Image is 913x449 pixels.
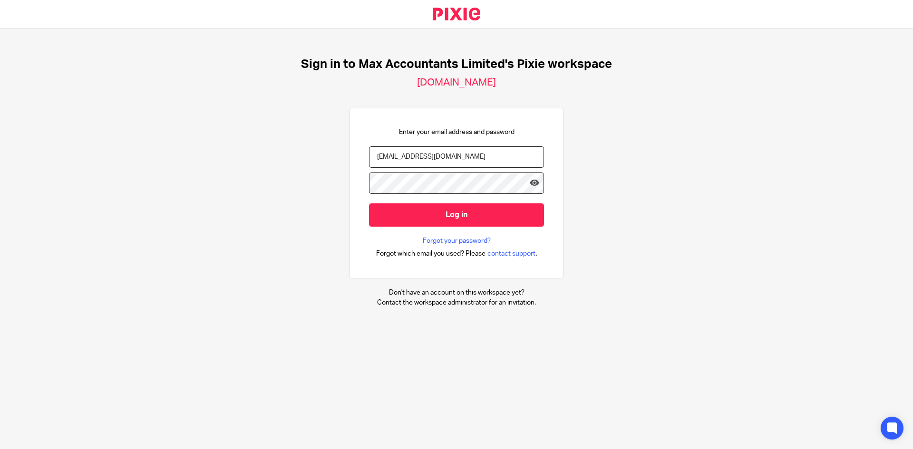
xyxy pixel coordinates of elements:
[369,203,544,227] input: Log in
[487,249,535,258] span: contact support
[417,76,496,89] h2: [DOMAIN_NAME]
[301,57,612,72] h1: Sign in to Max Accountants Limited's Pixie workspace
[399,127,515,137] p: Enter your email address and password
[376,249,486,258] span: Forgot which email you used? Please
[377,298,536,307] p: Contact the workspace administrator for an invitation.
[369,146,544,168] input: name@example.com
[376,248,537,259] div: .
[377,288,536,297] p: Don't have an account on this workspace yet?
[423,236,491,246] a: Forgot your password?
